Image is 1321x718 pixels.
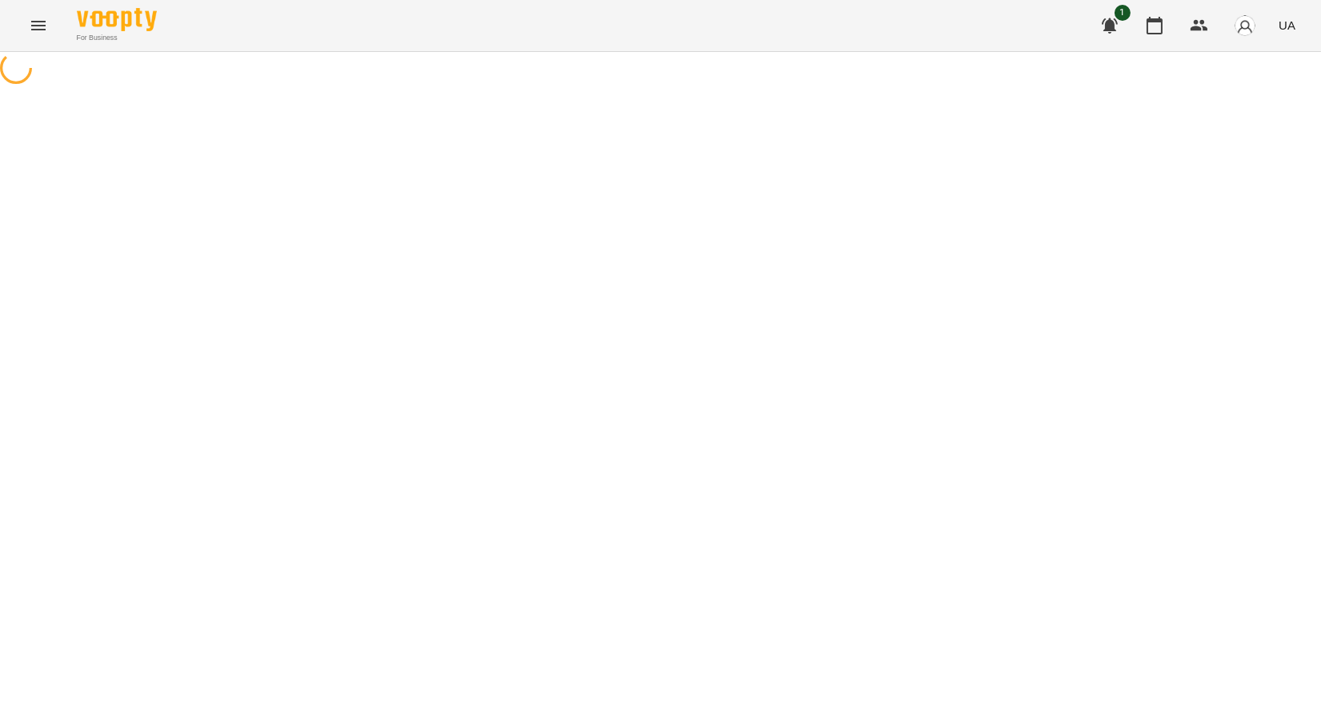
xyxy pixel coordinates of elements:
button: Menu [19,6,58,45]
img: avatar_s.png [1234,14,1256,37]
button: UA [1272,10,1302,40]
span: For Business [77,33,157,43]
span: 1 [1115,5,1131,21]
span: UA [1279,17,1295,34]
img: Voopty Logo [77,8,157,31]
